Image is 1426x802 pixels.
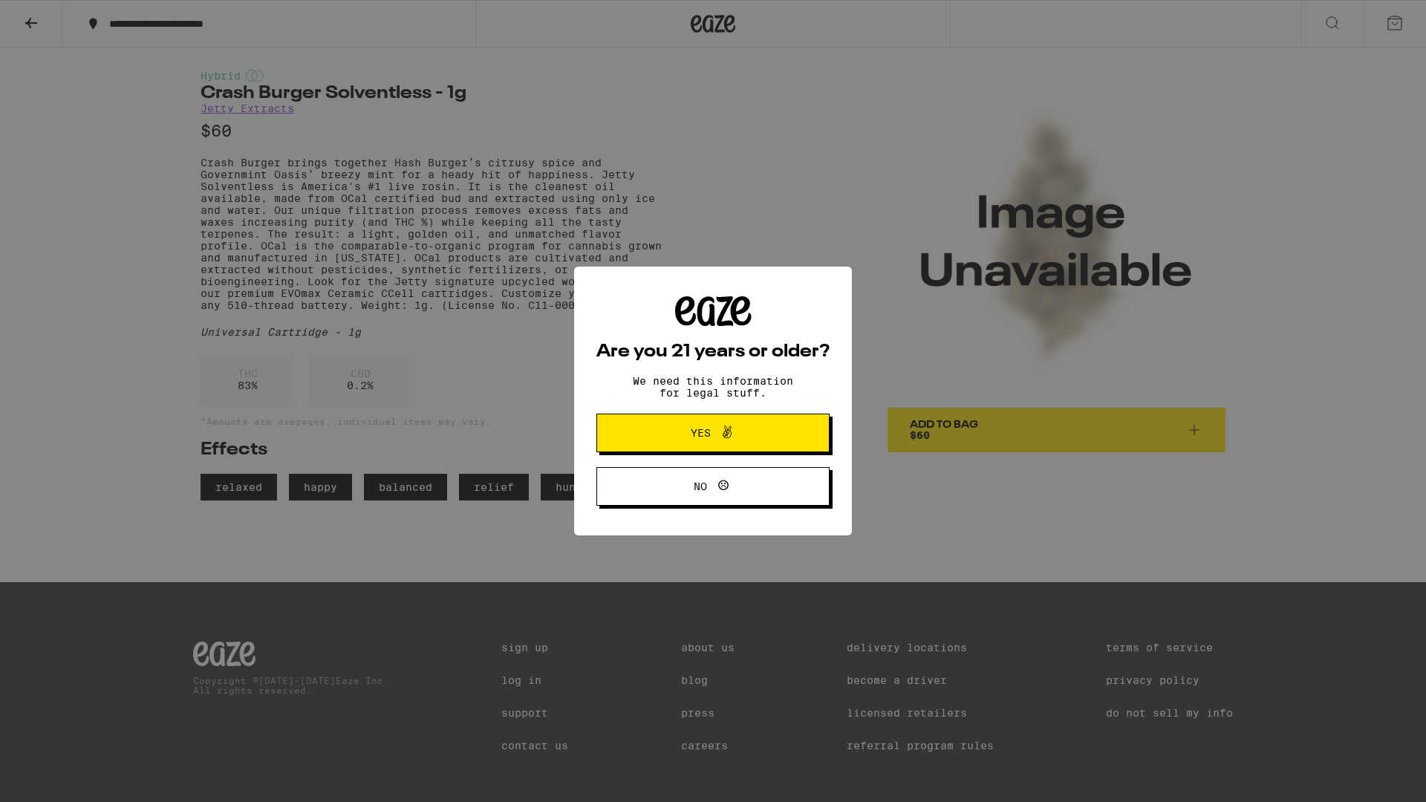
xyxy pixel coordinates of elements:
[596,343,830,361] h2: Are you 21 years or older?
[694,481,707,492] span: No
[620,375,806,399] p: We need this information for legal stuff.
[691,428,711,438] span: Yes
[596,467,830,506] button: No
[596,414,830,452] button: Yes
